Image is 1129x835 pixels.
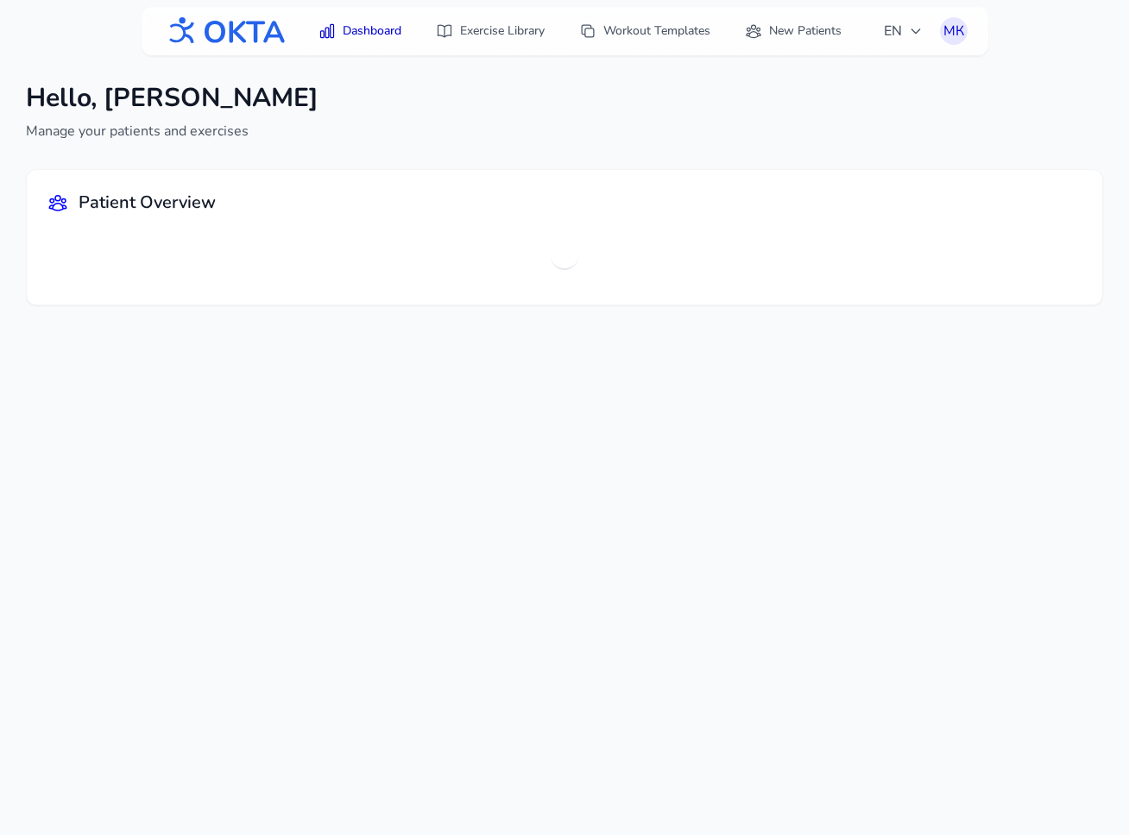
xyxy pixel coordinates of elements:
[162,9,287,53] img: OKTA logo
[874,14,933,48] button: EN
[735,16,852,47] a: New Patients
[79,191,216,215] h2: Patient Overview
[884,21,923,41] span: EN
[308,16,412,47] a: Dashboard
[426,16,555,47] a: Exercise Library
[940,17,968,45] button: МК
[569,16,721,47] a: Workout Templates
[26,121,319,141] p: Manage your patients and exercises
[26,83,319,114] h1: Hello, [PERSON_NAME]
